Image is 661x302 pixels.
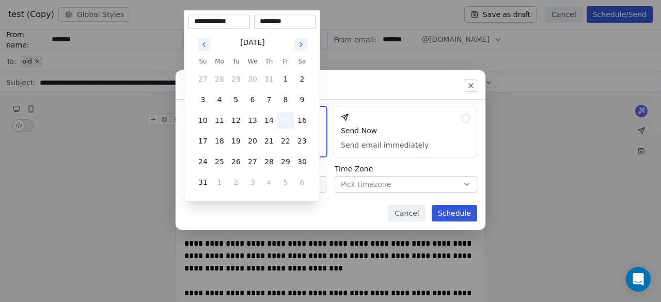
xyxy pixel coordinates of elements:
[228,71,244,87] button: 29
[277,91,294,108] button: 8
[277,153,294,170] button: 29
[244,56,261,67] th: Wednesday
[277,133,294,149] button: 22
[277,174,294,190] button: 5
[211,71,228,87] button: 28
[244,71,261,87] button: 30
[261,153,277,170] button: 28
[294,133,310,149] button: 23
[228,112,244,129] button: 12
[244,174,261,190] button: 3
[240,37,264,48] div: [DATE]
[261,56,277,67] th: Thursday
[244,153,261,170] button: 27
[211,112,228,129] button: 11
[244,133,261,149] button: 20
[228,174,244,190] button: 2
[261,91,277,108] button: 7
[195,133,211,149] button: 17
[294,112,310,129] button: 16
[261,133,277,149] button: 21
[195,56,211,67] th: Sunday
[195,153,211,170] button: 24
[195,71,211,87] button: 27
[228,56,244,67] th: Tuesday
[277,112,294,129] button: 15
[211,56,228,67] th: Monday
[211,174,228,190] button: 1
[244,91,261,108] button: 6
[228,153,244,170] button: 26
[197,37,211,52] button: Go to previous month
[261,112,277,129] button: 14
[211,91,228,108] button: 4
[277,71,294,87] button: 1
[294,174,310,190] button: 6
[294,56,310,67] th: Saturday
[228,133,244,149] button: 19
[244,112,261,129] button: 13
[261,174,277,190] button: 4
[211,153,228,170] button: 25
[195,91,211,108] button: 3
[294,37,308,52] button: Go to next month
[294,153,310,170] button: 30
[195,174,211,190] button: 31
[294,91,310,108] button: 9
[294,71,310,87] button: 2
[277,56,294,67] th: Friday
[228,91,244,108] button: 5
[261,71,277,87] button: 31
[211,133,228,149] button: 18
[195,112,211,129] button: 10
